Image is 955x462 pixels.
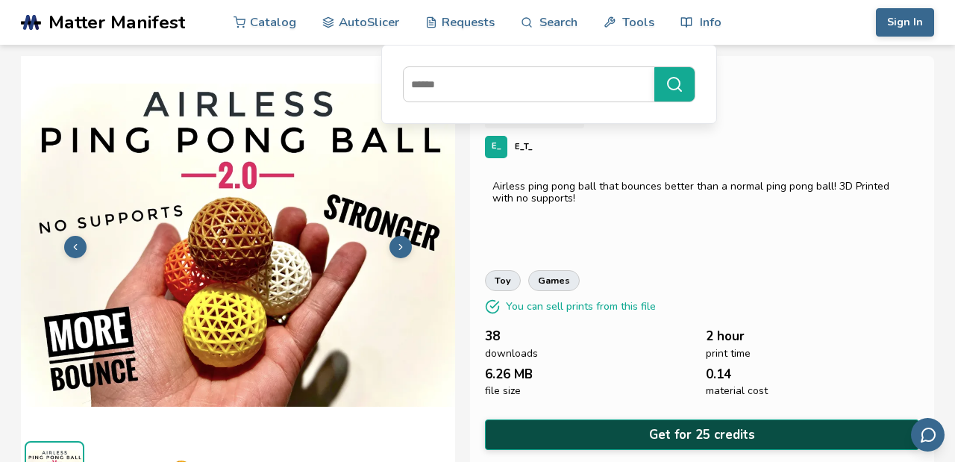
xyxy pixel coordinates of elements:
span: Matter Manifest [48,12,185,33]
span: 2 hour [706,329,745,343]
span: material cost [706,385,768,397]
div: Airless ping pong ball that bounces better than a normal ping pong ball! 3D Printed with no suppo... [492,181,912,205]
button: Get for 25 credits [485,419,919,450]
span: downloads [485,348,538,360]
a: toy [485,270,521,291]
span: E_ [492,142,501,152]
span: print time [706,348,751,360]
span: file size [485,385,521,397]
button: Send feedback via email [911,418,945,452]
button: Sign In [876,8,934,37]
span: 38 [485,329,500,343]
span: 6.26 MB [485,367,533,381]
a: games [528,270,580,291]
span: 0.14 [706,367,731,381]
p: You can sell prints from this file [506,299,656,314]
p: E_T_ [515,139,533,154]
